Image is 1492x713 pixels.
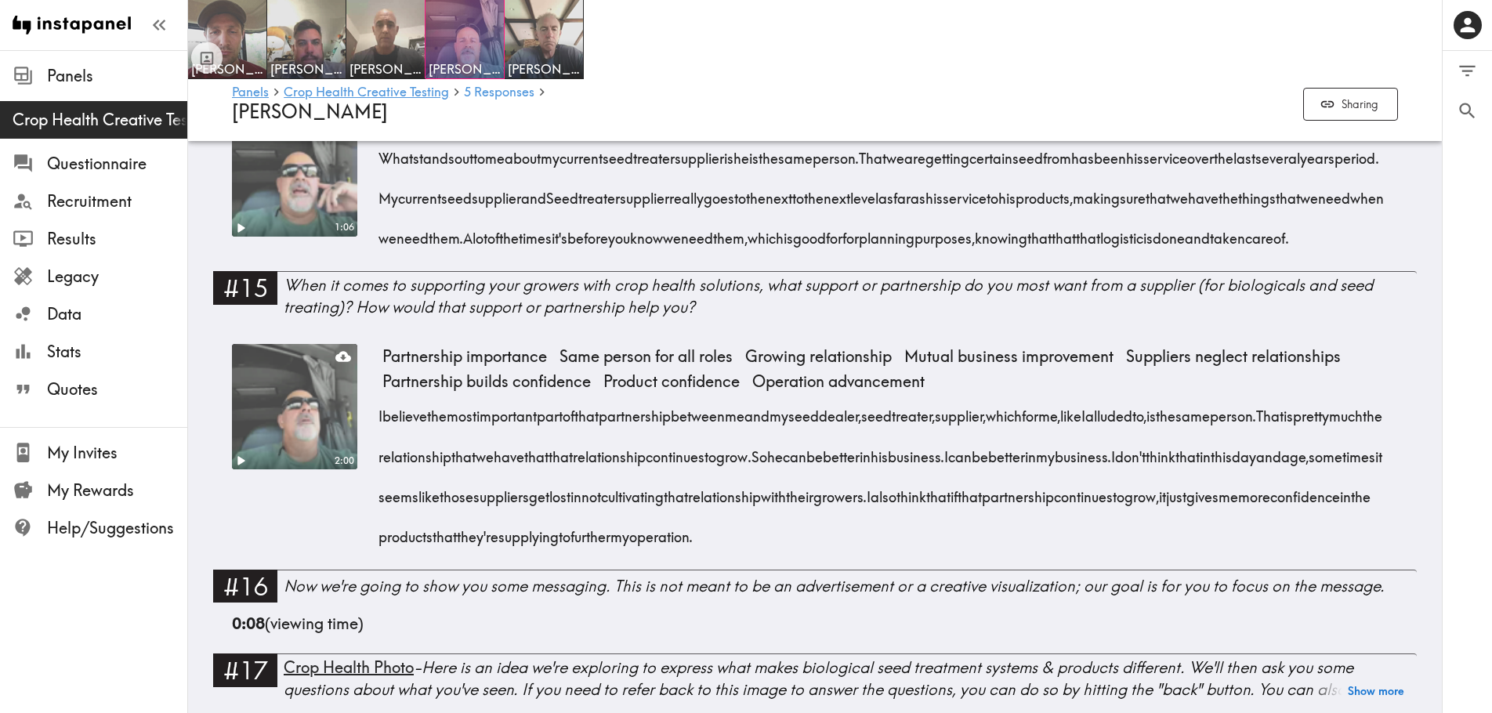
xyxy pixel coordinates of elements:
span: over [1187,133,1214,173]
span: Help/Suggestions [47,517,187,539]
span: several [1255,133,1300,173]
span: from [1043,133,1071,173]
span: is [749,133,759,173]
div: (viewing time) [232,613,1398,653]
span: think [896,472,926,512]
span: A [463,213,473,253]
span: his [925,173,943,213]
span: in [1025,431,1036,471]
span: day [1232,431,1256,471]
span: products [378,512,433,552]
span: treater [578,173,620,213]
span: which [986,391,1022,431]
span: can [948,431,972,471]
a: #15When it comes to supporting your growers with crop health solutions, what support or partnersh... [213,271,1417,331]
span: is [1146,391,1156,431]
span: have [1188,173,1219,213]
span: partnership [982,472,1054,512]
button: Search [1443,91,1492,131]
button: Filter Responses [1443,51,1492,91]
span: his [871,431,888,471]
span: lost [549,472,570,512]
span: That [859,133,886,173]
span: in [1340,472,1351,512]
span: continues [646,431,704,471]
span: Same person for all roles [553,344,739,369]
span: the [1363,391,1382,431]
span: them, [713,213,748,253]
span: certain [969,133,1012,173]
span: have [494,431,524,471]
span: it [1375,431,1382,471]
span: grow. [716,431,751,471]
span: for [826,213,842,253]
span: the [1156,391,1175,431]
span: been [1094,133,1126,173]
span: years [1300,133,1334,173]
span: current [559,133,603,173]
span: in [1200,431,1211,471]
div: #17 [213,653,277,686]
span: Legacy [47,266,187,288]
span: operation. [629,512,693,552]
span: I [378,391,382,431]
span: supplier [472,173,521,213]
span: the [499,213,519,253]
span: [PERSON_NAME] [508,60,580,78]
span: that [1276,173,1300,213]
a: #16Now we're going to show you some messaging. This is not meant to be an advertisement or a crea... [213,570,1417,613]
span: and [521,173,546,213]
span: level [850,173,878,213]
span: knowing [975,213,1027,253]
span: we [1170,173,1188,213]
span: and [1185,213,1210,253]
span: I [1111,431,1115,471]
span: them. [429,213,463,253]
span: done [1153,213,1185,253]
span: Questionnaire [47,153,187,175]
span: and [744,391,770,431]
span: [PERSON_NAME] [232,100,388,123]
span: of [563,391,574,431]
span: seed [1012,133,1043,173]
span: to, [1132,391,1146,431]
span: sure [1120,173,1146,213]
span: sometimes [1309,431,1375,471]
span: my [770,391,788,431]
span: taken [1210,213,1245,253]
span: same [1175,391,1210,431]
span: care [1245,213,1273,253]
span: to [473,133,485,173]
a: Crop Health Creative Testing [284,85,449,100]
span: supplier [620,173,669,213]
span: Crop Health Creative Testing [13,109,187,131]
span: that [433,512,457,552]
span: Partnership builds confidence [376,369,597,394]
span: I [867,472,871,512]
figure: Play1:06 [232,111,357,237]
span: just [1166,472,1186,512]
span: service [943,173,987,213]
span: we [1300,173,1318,213]
span: need [1318,173,1350,213]
span: Mutual business improvement [898,344,1120,369]
span: if [951,472,958,512]
span: be [972,431,988,471]
div: - Here is an idea we're exploring to express what makes biological seed treatment systems & produ... [284,657,1417,700]
span: seed [441,173,472,213]
span: for [1022,391,1038,431]
span: as [911,173,925,213]
span: like [1060,391,1081,431]
b: 0:08 [232,613,265,633]
span: most [447,391,476,431]
span: which [748,213,784,253]
span: the [746,173,766,213]
span: far [893,173,911,213]
button: Play [232,452,249,469]
div: When it comes to supporting your growers with crop health solutions, what support or partnership ... [284,274,1417,318]
span: growers. [813,472,867,512]
span: supplying [498,512,559,552]
span: and [1256,431,1281,471]
span: seed [861,391,892,431]
span: of. [1273,213,1289,253]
